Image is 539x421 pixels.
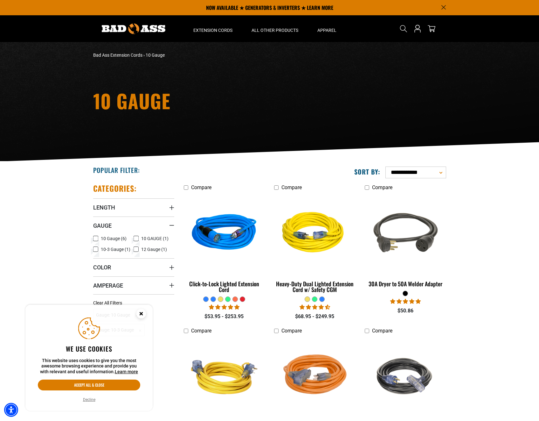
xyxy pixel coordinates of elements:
[191,328,211,334] span: Compare
[281,328,302,334] span: Compare
[130,305,153,325] button: Close this option
[93,166,140,174] h2: Popular Filter:
[372,328,392,334] span: Compare
[93,222,112,229] span: Gauge
[93,183,137,193] h2: Categories:
[93,52,325,59] nav: breadcrumbs
[184,194,265,296] a: blue Click-to-Lock Lighted Extension Cord
[365,307,446,315] div: $50.86
[372,184,392,190] span: Compare
[365,340,446,413] img: black
[300,304,330,310] span: 4.64 stars
[184,15,242,42] summary: Extension Cords
[365,197,446,270] img: black
[38,345,140,353] h2: We use cookies
[242,15,308,42] summary: All Other Products
[93,204,115,211] span: Length
[354,168,380,176] label: Sort by:
[38,380,140,390] button: Accept all & close
[93,91,325,110] h1: 10 Gauge
[93,258,174,276] summary: Color
[275,340,355,413] img: orange
[143,53,145,58] span: ›
[141,247,167,252] span: 12 Gauge (1)
[25,305,153,411] aside: Cookie Consent
[38,358,140,375] p: This website uses cookies to give you the most awesome browsing experience and provide you with r...
[274,281,355,292] div: Heavy-Duty Dual Lighted Extension Cord w/ Safety CGM
[365,281,446,287] div: 30A Dryer to 50A Welder Adapter
[102,24,165,34] img: Bad Ass Extension Cords
[274,313,355,320] div: $68.95 - $249.95
[81,396,97,403] button: Decline
[93,282,123,289] span: Amperage
[93,53,142,58] a: Bad Ass Extension Cords
[252,27,298,33] span: All Other Products
[275,197,355,270] img: yellow
[93,198,174,216] summary: Length
[274,194,355,296] a: yellow Heavy-Duty Dual Lighted Extension Cord w/ Safety CGM
[115,369,138,374] a: This website uses cookies to give you the most awesome browsing experience and provide you with r...
[93,300,122,305] span: Clear All Filters
[93,217,174,234] summary: Gauge
[4,403,18,417] div: Accessibility Menu
[93,264,111,271] span: Color
[184,340,264,413] img: yellow
[390,298,421,304] span: 5.00 stars
[191,184,211,190] span: Compare
[146,53,165,58] span: 10 Gauge
[398,24,409,34] summary: Search
[412,15,423,42] a: Open this option
[281,184,302,190] span: Compare
[426,25,437,32] a: cart
[141,236,169,241] span: 10 GAUGE (1)
[209,304,239,310] span: 4.87 stars
[93,300,125,306] a: Clear All Filters
[193,27,232,33] span: Extension Cords
[101,236,127,241] span: 10 Gauge (6)
[184,313,265,320] div: $53.95 - $253.95
[93,276,174,294] summary: Amperage
[184,281,265,292] div: Click-to-Lock Lighted Extension Cord
[365,194,446,290] a: black 30A Dryer to 50A Welder Adapter
[184,197,264,270] img: blue
[317,27,336,33] span: Apparel
[308,15,346,42] summary: Apparel
[101,247,130,252] span: 10-3 Gauge (1)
